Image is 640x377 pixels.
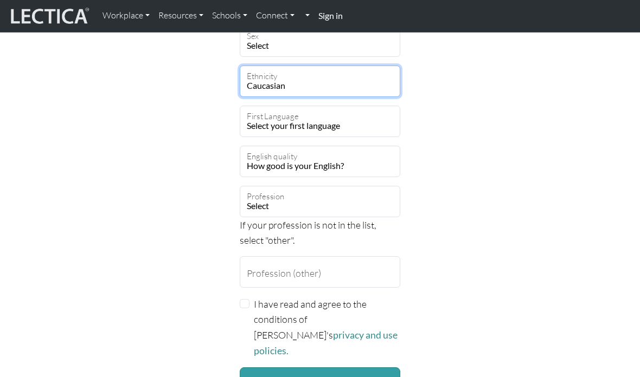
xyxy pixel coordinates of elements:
[208,4,252,27] a: Schools
[240,219,376,246] span: If your profession is not in the list, select "other".
[8,6,89,27] img: lecticalive
[314,4,347,28] a: Sign in
[154,4,208,27] a: Resources
[318,10,343,21] strong: Sign in
[98,4,154,27] a: Workplace
[254,296,400,359] label: I have read and agree to the conditions of [PERSON_NAME]'s
[240,256,400,288] input: Profession (other)
[252,4,299,27] a: Connect
[254,329,398,356] a: privacy and use policies.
